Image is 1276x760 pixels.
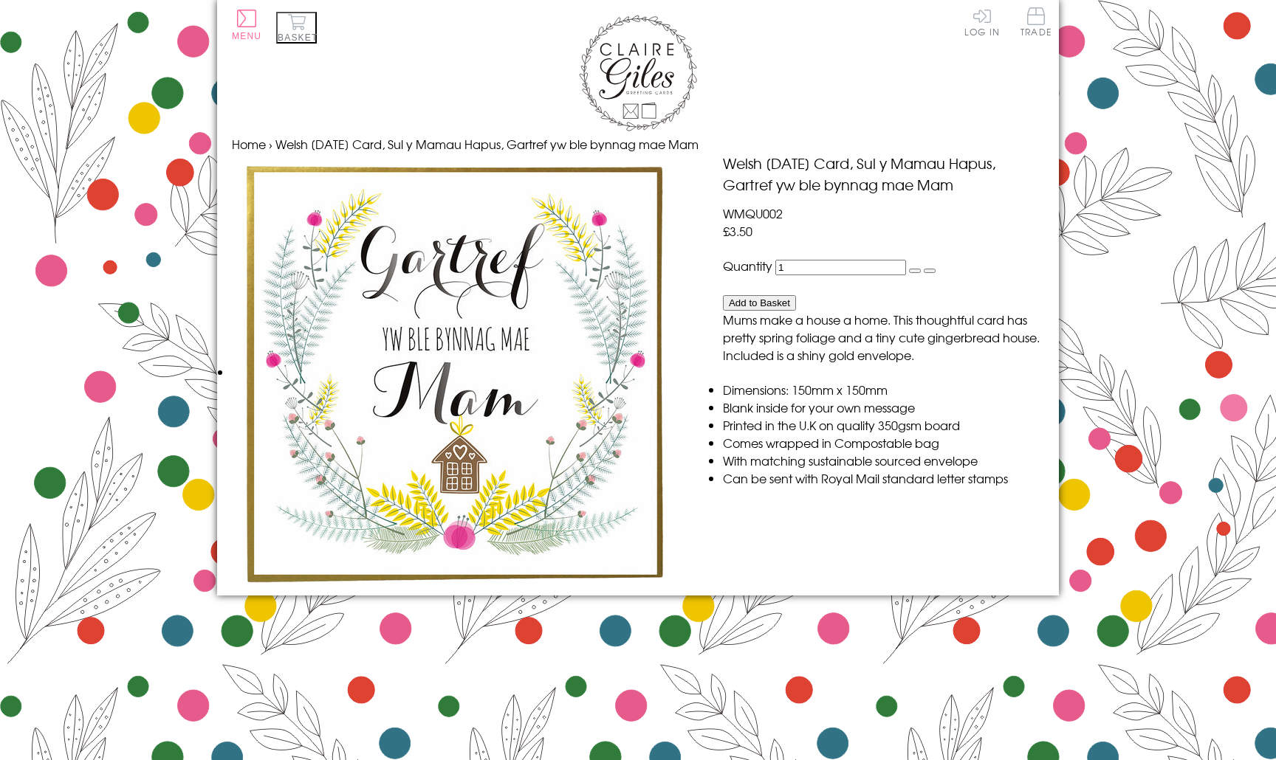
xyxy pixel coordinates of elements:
li: With matching sustainable sourced envelope [723,452,1044,469]
label: Quantity [723,257,772,274]
span: Welsh [DATE] Card, Sul y Mamau Hapus, Gartref yw ble bynnag mae Mam [275,135,699,153]
li: Comes wrapped in Compostable bag [723,434,1044,452]
span: Add to Basket [729,297,790,308]
button: Add to Basket [723,295,796,311]
h1: Welsh [DATE] Card, Sul y Mamau Hapus, Gartref yw ble bynnag mae Mam [723,153,1044,196]
li: Can be sent with Royal Mail standard letter stamps [723,469,1044,487]
li: Printed in the U.K on quality 350gsm board [723,416,1044,434]
a: Log In [964,7,1000,36]
a: Trade [1021,7,1052,39]
li: Blank inside for your own message [723,398,1044,416]
span: › [269,135,272,153]
span: £3.50 [723,222,752,240]
a: Home [232,135,266,153]
span: WMQU002 [723,204,783,222]
button: Basket [276,12,317,44]
img: Welsh Mother's Day Card, Sul y Mamau Hapus, Gartref yw ble bynnag mae Mam [232,153,675,595]
button: Menu [232,10,261,41]
img: Claire Giles Greetings Cards [579,15,697,131]
span: Trade [1021,7,1052,36]
span: Menu [232,31,261,41]
nav: breadcrumbs [232,135,1044,153]
li: Dimensions: 150mm x 150mm [723,381,1044,398]
p: Mums make a house a home. This thoughtful card has pretty spring foliage and a tiny cute gingerbr... [723,311,1044,364]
